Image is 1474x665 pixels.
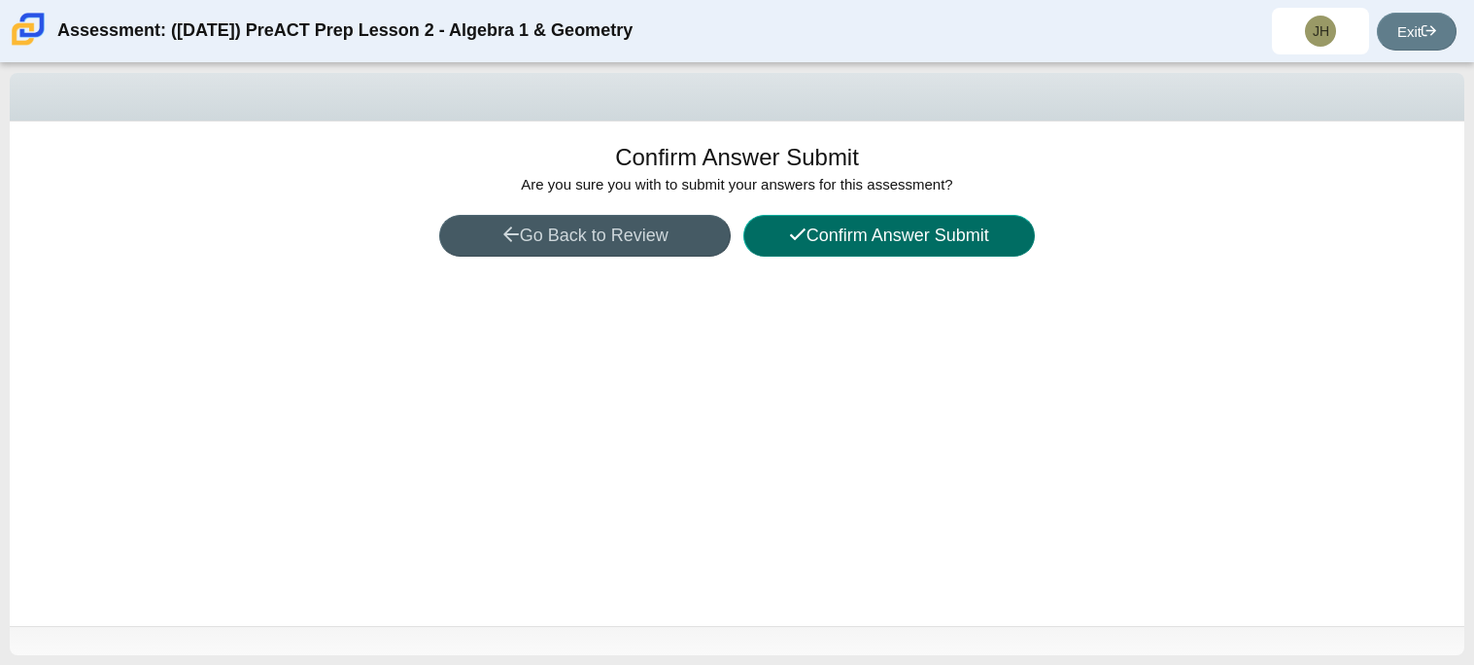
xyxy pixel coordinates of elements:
img: Carmen School of Science & Technology [8,9,49,50]
button: Go Back to Review [439,215,731,257]
h1: Confirm Answer Submit [615,141,859,174]
a: Carmen School of Science & Technology [8,36,49,52]
div: Assessment: ([DATE]) PreACT Prep Lesson 2 - Algebra 1 & Geometry [57,8,633,54]
span: Are you sure you with to submit your answers for this assessment? [521,176,952,192]
button: Confirm Answer Submit [743,215,1035,257]
a: Exit [1377,13,1457,51]
span: JH [1313,24,1329,38]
